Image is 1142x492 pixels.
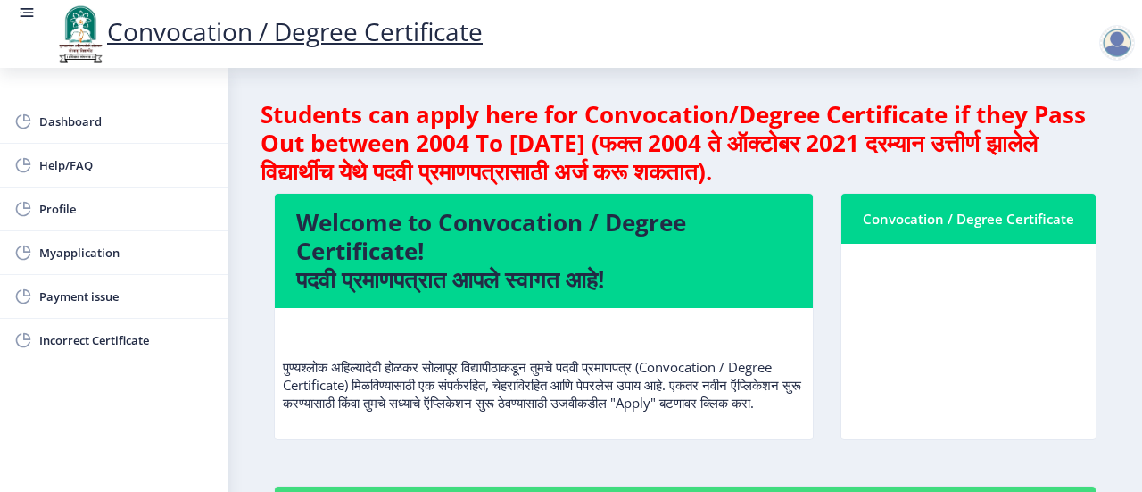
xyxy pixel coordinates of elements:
[39,154,214,176] span: Help/FAQ
[296,208,791,294] h4: Welcome to Convocation / Degree Certificate! पदवी प्रमाणपत्रात आपले स्वागत आहे!
[39,111,214,132] span: Dashboard
[54,4,107,64] img: logo
[39,242,214,263] span: Myapplication
[39,198,214,220] span: Profile
[283,322,805,412] p: पुण्यश्लोक अहिल्यादेवी होळकर सोलापूर विद्यापीठाकडून तुमचे पदवी प्रमाणपत्र (Convocation / Degree C...
[39,329,214,351] span: Incorrect Certificate
[261,100,1110,186] h4: Students can apply here for Convocation/Degree Certificate if they Pass Out between 2004 To [DATE...
[863,208,1074,229] div: Convocation / Degree Certificate
[54,14,483,48] a: Convocation / Degree Certificate
[39,286,214,307] span: Payment issue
